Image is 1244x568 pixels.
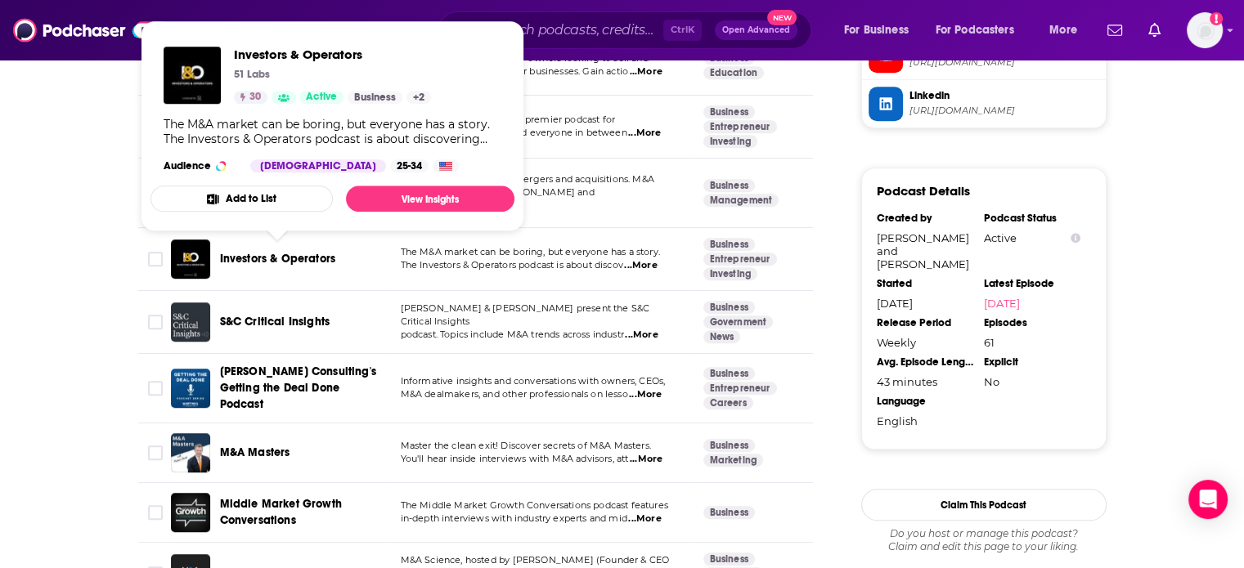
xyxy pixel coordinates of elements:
[401,512,627,524] span: in-depth interviews with industry experts and mid
[406,91,431,104] a: +2
[703,552,755,566] a: Business
[877,414,973,427] div: English
[401,388,628,400] span: M&A dealmakers, and other professionals on lesso
[703,253,777,266] a: Entrepreneur
[663,20,702,41] span: Ctrl K
[703,194,779,207] a: Management
[624,259,657,272] span: ...More
[984,336,1080,349] div: 61
[861,489,1107,521] button: Claim This Podcast
[1210,12,1223,25] svg: Add a profile image
[925,17,1038,43] button: open menu
[401,375,666,387] span: Informative insights and conversations with owners, CEOs,
[703,179,755,192] a: Business
[483,17,663,43] input: Search podcasts, credits, & more...
[171,369,210,408] img: Martinka Consulting's Getting the Deal Done Podcast
[171,239,210,279] img: Investors & Operators
[909,88,1099,103] span: Linkedin
[877,277,973,290] div: Started
[703,439,755,452] a: Business
[1038,17,1098,43] button: open menu
[454,11,827,49] div: Search podcasts, credits, & more...
[164,47,221,104] img: Investors & Operators
[703,301,755,314] a: Business
[703,382,777,395] a: Entrepreneur
[984,212,1080,225] div: Podcast Status
[630,453,662,466] span: ...More
[1187,12,1223,48] img: User Profile
[703,267,758,280] a: Investing
[234,68,270,81] p: 51 Labs
[348,91,402,104] a: Business
[171,302,210,342] img: S&C Critical Insights
[250,159,386,172] div: [DEMOGRAPHIC_DATA]
[401,52,649,64] span: M&A Talk is the #1 show for owners looking to sell and
[703,135,758,148] a: Investing
[346,186,514,212] a: View Insights
[148,505,163,520] span: Toggle select row
[984,375,1080,388] div: No
[401,453,629,464] span: You'll hear inside interviews with M&A advisors, att
[148,445,163,460] span: Toggle select row
[220,497,342,527] span: Middle Market Growth Conversations
[722,26,790,34] span: Open Advanced
[401,259,623,271] span: The Investors & Operators podcast is about discov
[984,231,1080,244] div: Active
[984,316,1080,329] div: Episodes
[220,496,382,529] a: Middle Market Growth Conversations
[909,56,1099,69] span: https://www.youtube.com/@MALaunchpad
[1071,232,1080,244] button: Show Info
[703,315,774,329] a: Government
[628,512,661,526] span: ...More
[299,91,344,104] a: Active
[703,506,755,519] a: Business
[984,356,1080,369] div: Explicit
[390,159,429,172] div: 25-34
[150,186,333,212] button: Add to List
[715,20,797,40] button: Open AdvancedNew
[148,315,163,329] span: Toggle select row
[220,315,330,329] span: S&C Critical Insights
[703,396,753,409] a: Careers
[703,120,777,133] a: Entrepreneur
[767,10,797,25] span: New
[877,212,973,225] div: Created by
[171,493,210,532] img: Middle Market Growth Conversations
[877,395,973,408] div: Language
[877,356,973,369] div: Avg. Episode Length
[877,336,973,349] div: Weekly
[629,388,662,401] span: ...More
[401,302,650,327] span: [PERSON_NAME] & [PERSON_NAME] present the S&C Critical Insights
[1187,12,1223,48] span: Logged in as Bcprpro33
[628,127,661,140] span: ...More
[984,277,1080,290] div: Latest Episode
[401,440,651,451] span: Master the clean exit! Discover secrets of M&A Masters.
[869,87,1099,121] a: Linkedin[URL][DOMAIN_NAME]
[234,91,267,104] a: 30
[220,251,336,267] a: Investors & Operators
[401,246,660,257] span: The M&A market can be boring, but everyone has a story.
[148,252,163,266] span: Toggle select row
[401,329,624,340] span: podcast. Topics include M&A trends across industr
[171,433,210,472] a: M&A Masters
[877,183,970,199] h3: Podcast Details
[164,159,237,172] h3: Audience
[877,297,973,310] div: [DATE]
[220,314,330,330] a: S&C Critical Insights
[1049,19,1077,42] span: More
[877,375,973,388] div: 43 minutes
[220,365,376,411] span: [PERSON_NAME] Consulting's Getting the Deal Done Podcast
[630,65,662,78] span: ...More
[833,17,929,43] button: open menu
[148,381,163,396] span: Toggle select row
[234,47,431,62] a: Investors & Operators
[220,445,290,461] a: M&A Masters
[1142,16,1167,44] a: Show notifications dropdown
[401,499,668,511] span: The Middle Market Growth Conversations podcast features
